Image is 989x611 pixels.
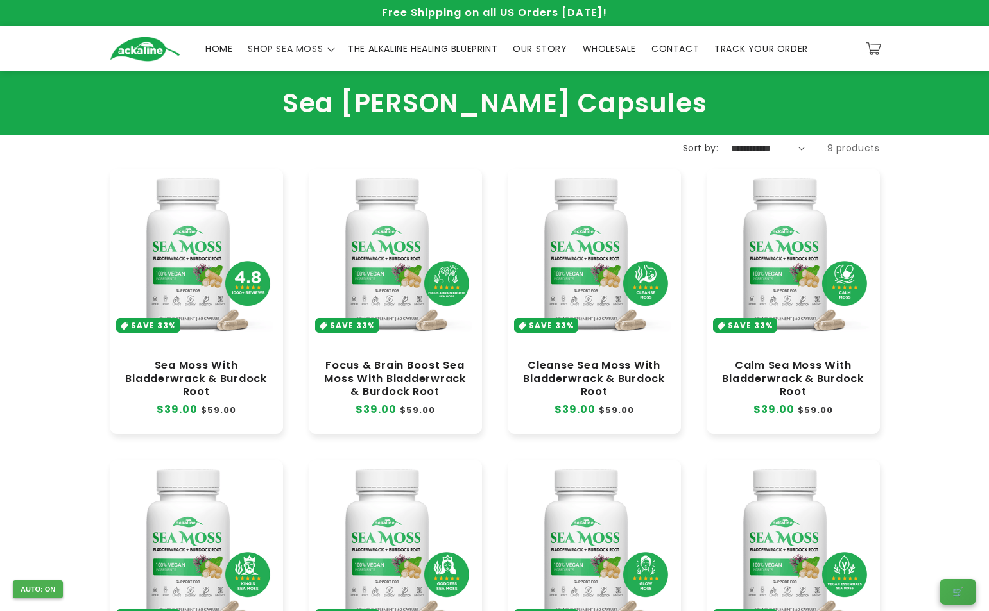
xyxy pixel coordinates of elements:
a: TRACK YOUR ORDER [707,35,816,62]
span: TRACK YOUR ORDER [714,43,808,54]
span: WHOLESALE [583,43,636,54]
span: Free Shipping on all US Orders [DATE]! [382,5,607,20]
h1: Sea [PERSON_NAME] Capsules [110,87,880,119]
button: AUTO: ON [13,580,63,598]
span: 9 products [827,142,880,155]
a: CONTACT [644,35,707,62]
span: HOME [205,43,232,54]
label: Sort by: [683,142,718,155]
button: 🛒 [940,579,976,605]
summary: SHOP SEA MOSS [240,35,340,62]
span: THE ALKALINE HEALING BLUEPRINT [348,43,497,54]
img: Ackaline [110,37,180,62]
a: HOME [198,35,240,62]
a: WHOLESALE [575,35,644,62]
a: Focus & Brain Boost Sea Moss With Bladderwrack & Burdock Root [322,359,469,398]
a: Cleanse Sea Moss With Bladderwrack & Burdock Root [520,359,668,398]
a: Calm Sea Moss With Bladderwrack & Burdock Root [719,359,867,398]
a: OUR STORY [505,35,574,62]
a: Sea Moss With Bladderwrack & Burdock Root [123,359,270,398]
span: CONTACT [651,43,699,54]
span: SHOP SEA MOSS [248,43,323,54]
a: THE ALKALINE HEALING BLUEPRINT [340,35,505,62]
span: OUR STORY [513,43,567,54]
